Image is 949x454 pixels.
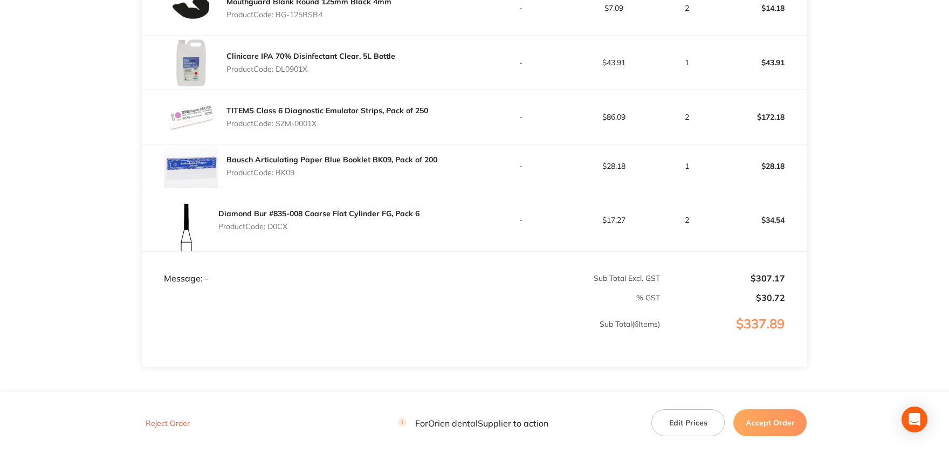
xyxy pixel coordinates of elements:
[143,320,660,350] p: Sub Total ( 6 Items)
[661,162,713,170] p: 1
[226,155,437,164] a: Bausch Articulating Paper Blue Booklet BK09, Pack of 200
[568,4,659,12] p: $7.09
[661,216,713,224] p: 2
[902,407,927,432] div: Open Intercom Messenger
[475,4,567,12] p: -
[164,188,210,251] img: dWhvbTQyeg
[661,4,713,12] p: 2
[226,51,395,61] a: Clinicare IPA 70% Disinfectant Clear, 5L Bottle
[714,153,806,179] p: $28.18
[714,104,806,130] p: $172.18
[475,58,567,67] p: -
[661,293,785,302] p: $30.72
[218,209,420,218] a: Diamond Bur #835-008 Coarse Flat Cylinder FG, Pack 6
[398,418,548,428] p: For Orien dental Supplier to action
[714,50,806,75] p: $43.91
[226,106,428,115] a: TITEMS Class 6 Diagnostic Emulator Strips, Pack of 250
[733,409,807,436] button: Accept Order
[568,58,659,67] p: $43.91
[164,36,218,90] img: c3lwOG0xeA
[568,216,659,224] p: $17.27
[142,252,474,284] td: Message: -
[475,274,660,283] p: Sub Total Excl. GST
[661,273,785,283] p: $307.17
[475,162,567,170] p: -
[218,222,420,231] p: Product Code: D0CX
[651,409,725,436] button: Edit Prices
[661,113,713,121] p: 2
[226,10,391,19] p: Product Code: BG-125RSB4
[568,113,659,121] p: $86.09
[226,65,395,73] p: Product Code: DL0901X
[226,119,428,128] p: Product Code: SZM-0001X
[661,58,713,67] p: 1
[226,168,437,177] p: Product Code: BK09
[568,162,659,170] p: $28.18
[164,90,218,144] img: ejNsNTNiNg
[661,317,806,353] p: $337.89
[143,293,660,302] p: % GST
[142,418,193,428] button: Reject Order
[164,145,218,188] img: bDdmaHJzZw
[714,207,806,233] p: $34.54
[475,113,567,121] p: -
[475,216,567,224] p: -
